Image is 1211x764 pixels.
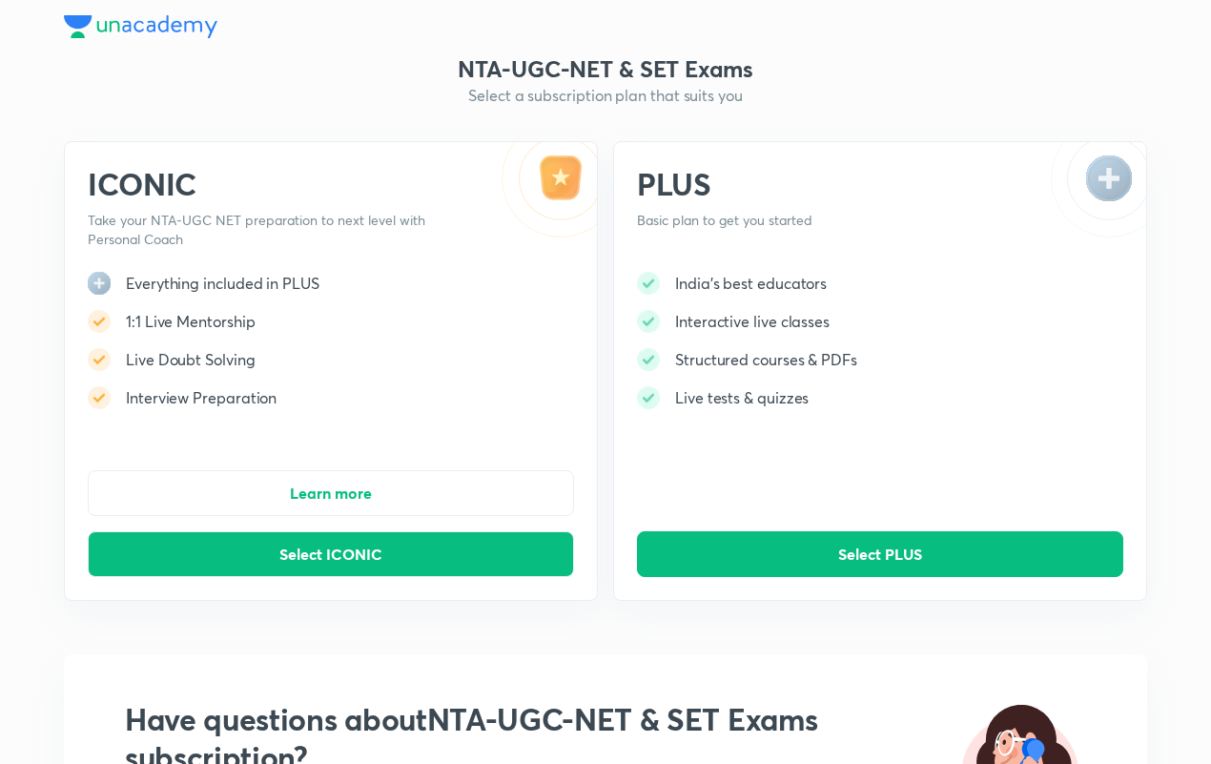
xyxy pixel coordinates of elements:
[64,15,217,38] img: Company Logo
[88,386,111,409] img: -
[126,386,277,409] h5: Interview Preparation
[637,272,660,295] img: -
[637,211,1019,230] p: Basic plan to get you started
[126,348,256,371] h5: Live Doubt Solving
[637,531,1123,577] button: Select PLUS
[279,545,382,564] span: Select ICONIC
[290,484,372,503] span: Learn more
[675,272,827,295] h5: India's best educators
[675,310,830,333] h5: Interactive live classes
[637,310,660,333] img: -
[637,386,660,409] img: -
[88,310,111,333] img: -
[64,84,1147,107] h5: Select a subscription plan that suits you
[838,545,922,564] span: Select PLUS
[64,53,1147,84] h3: NTA-UGC-NET & SET Exams
[126,310,255,333] h5: 1:1 Live Mentorship
[88,165,470,203] h2: ICONIC
[88,348,111,371] img: -
[126,272,319,295] h5: Everything included in PLUS
[637,348,660,371] img: -
[637,165,1019,203] h2: PLUS
[1051,142,1146,237] img: -
[502,142,597,237] img: -
[675,386,809,409] h5: Live tests & quizzes
[88,211,470,249] p: Take your NTA-UGC NET preparation to next level with Personal Coach
[88,531,574,577] button: Select ICONIC
[675,348,857,371] h5: Structured courses & PDFs
[88,470,574,516] button: Learn more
